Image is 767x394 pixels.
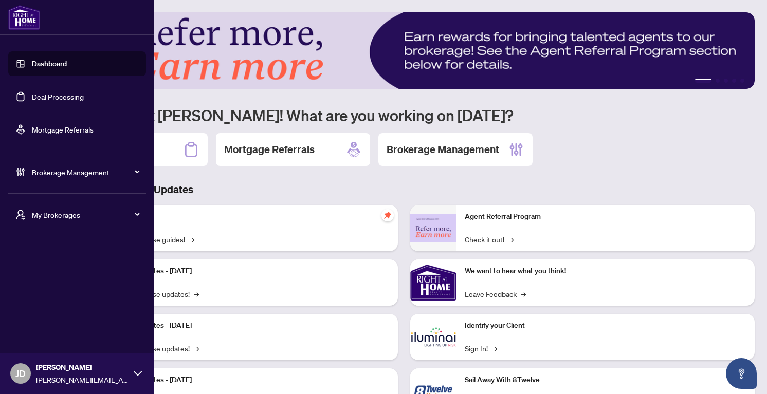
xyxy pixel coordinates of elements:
p: Platform Updates - [DATE] [108,320,390,331]
span: [PERSON_NAME][EMAIL_ADDRESS][PERSON_NAME][DOMAIN_NAME] [36,374,129,385]
a: Leave Feedback→ [465,288,526,299]
a: Check it out!→ [465,234,514,245]
a: Deal Processing [32,92,84,101]
span: [PERSON_NAME] [36,362,129,373]
button: 3 [724,79,728,83]
span: JD [15,366,26,381]
span: → [189,234,194,245]
span: My Brokerages [32,209,139,220]
img: Slide 0 [53,12,755,89]
button: 1 [695,79,711,83]
a: Dashboard [32,59,67,68]
span: → [194,288,199,299]
span: → [521,288,526,299]
button: 5 [740,79,744,83]
img: Agent Referral Program [410,214,456,242]
span: Brokerage Management [32,166,139,178]
p: Platform Updates - [DATE] [108,266,390,277]
h3: Brokerage & Industry Updates [53,182,755,197]
button: Open asap [726,358,757,389]
h2: Brokerage Management [387,142,499,157]
h2: Mortgage Referrals [224,142,315,157]
img: Identify your Client [410,314,456,360]
a: Sign In!→ [465,343,497,354]
span: → [492,343,497,354]
p: Identify your Client [465,320,746,331]
span: → [194,343,199,354]
p: Sail Away With 8Twelve [465,374,746,386]
p: We want to hear what you think! [465,266,746,277]
span: user-switch [15,210,26,220]
p: Platform Updates - [DATE] [108,374,390,386]
span: pushpin [381,209,394,221]
p: Self-Help [108,211,390,222]
span: → [508,234,514,245]
img: We want to hear what you think! [410,259,456,306]
button: 2 [716,79,720,83]
h1: Welcome back [PERSON_NAME]! What are you working on [DATE]? [53,105,755,125]
p: Agent Referral Program [465,211,746,222]
img: logo [8,5,40,30]
button: 4 [732,79,736,83]
a: Mortgage Referrals [32,125,94,134]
